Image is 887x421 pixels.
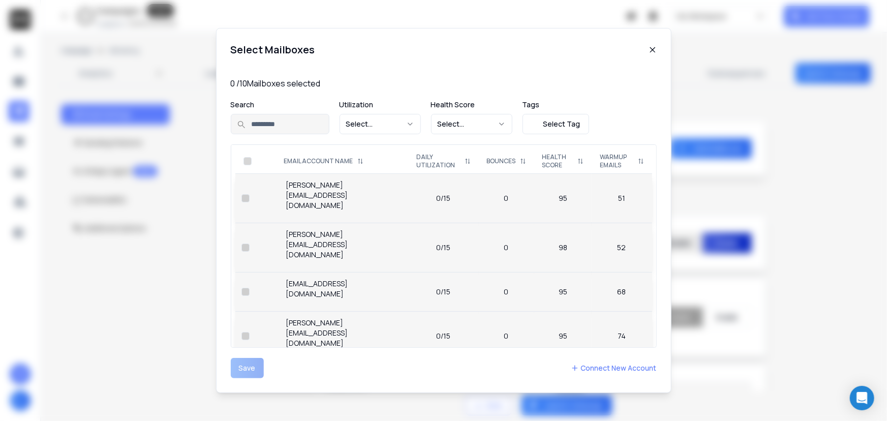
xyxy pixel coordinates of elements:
p: Utilization [340,100,421,110]
p: Tags [523,100,589,110]
div: Open Intercom Messenger [850,386,874,410]
button: Select... [340,114,421,134]
p: 0 / 10 Mailboxes selected [231,77,657,89]
p: Search [231,100,329,110]
p: Health Score [431,100,512,110]
button: Select Tag [523,114,589,134]
button: Select... [431,114,512,134]
h1: Select Mailboxes [231,43,315,57]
